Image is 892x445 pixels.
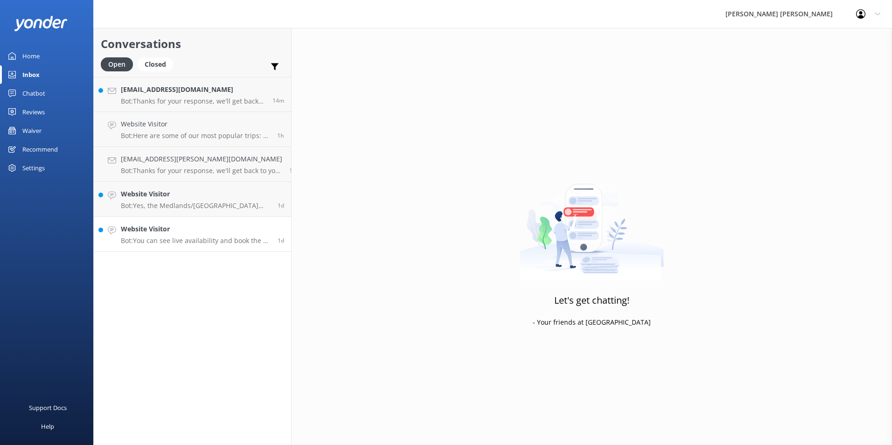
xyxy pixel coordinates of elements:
[121,202,271,210] p: Bot: Yes, the Medlands/[GEOGRAPHIC_DATA] Trip #2 operates all year and you can choose to depart o...
[520,164,664,281] img: artwork of a man stealing a conversation from at giant smartphone
[121,236,271,245] p: Bot: You can see live availability and book the 5 Day Guided Walk online at [URL][DOMAIN_NAME].
[278,202,284,209] span: Sep 09 2025 07:15am (UTC +12:00) Pacific/Auckland
[101,35,284,53] h2: Conversations
[94,217,291,252] a: Website VisitorBot:You can see live availability and book the 5 Day Guided Walk online at [URL][D...
[121,224,271,234] h4: Website Visitor
[22,159,45,177] div: Settings
[121,189,271,199] h4: Website Visitor
[289,167,296,174] span: Sep 09 2025 08:21am (UTC +12:00) Pacific/Auckland
[554,293,629,308] h3: Let's get chatting!
[533,317,651,327] p: - Your friends at [GEOGRAPHIC_DATA]
[121,119,270,129] h4: Website Visitor
[22,140,58,159] div: Recommend
[22,121,42,140] div: Waiver
[121,84,265,95] h4: [EMAIL_ADDRESS][DOMAIN_NAME]
[121,167,282,175] p: Bot: Thanks for your response, we'll get back to you as soon as we can during opening hours.
[41,417,54,436] div: Help
[22,47,40,65] div: Home
[138,59,178,69] a: Closed
[121,97,265,105] p: Bot: Thanks for your response, we'll get back to you as soon as we can during opening hours.
[278,236,284,244] span: Sep 09 2025 06:37am (UTC +12:00) Pacific/Auckland
[14,16,68,31] img: yonder-white-logo.png
[101,57,133,71] div: Open
[277,132,284,139] span: Sep 10 2025 09:44am (UTC +12:00) Pacific/Auckland
[22,65,40,84] div: Inbox
[138,57,173,71] div: Closed
[94,112,291,147] a: Website VisitorBot:Here are some of our most popular trips: - Our most popular multiday trip is t...
[101,59,138,69] a: Open
[272,97,284,104] span: Sep 10 2025 10:30am (UTC +12:00) Pacific/Auckland
[121,154,282,164] h4: [EMAIL_ADDRESS][PERSON_NAME][DOMAIN_NAME]
[29,398,67,417] div: Support Docs
[22,84,45,103] div: Chatbot
[94,147,291,182] a: [EMAIL_ADDRESS][PERSON_NAME][DOMAIN_NAME]Bot:Thanks for your response, we'll get back to you as s...
[121,132,270,140] p: Bot: Here are some of our most popular trips: - Our most popular multiday trip is the 3-Day Kayak...
[22,103,45,121] div: Reviews
[94,77,291,112] a: [EMAIL_ADDRESS][DOMAIN_NAME]Bot:Thanks for your response, we'll get back to you as soon as we can...
[94,182,291,217] a: Website VisitorBot:Yes, the Medlands/[GEOGRAPHIC_DATA] Trip #2 operates all year and you can choo...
